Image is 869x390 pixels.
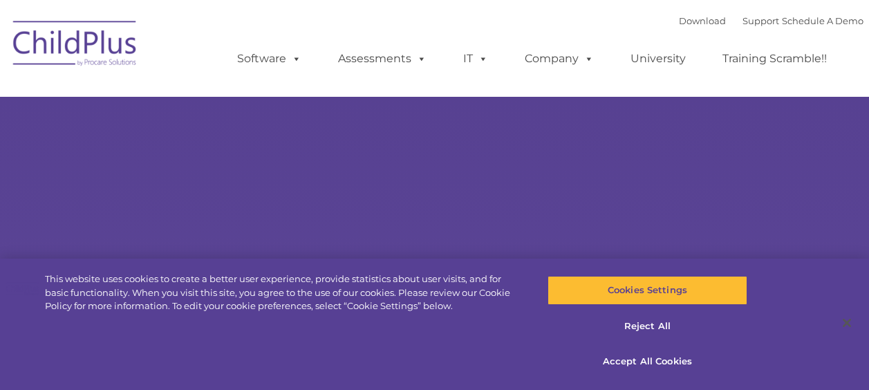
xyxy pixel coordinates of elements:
button: Reject All [548,312,747,341]
img: ChildPlus by Procare Solutions [6,11,144,80]
button: Close [832,308,862,338]
a: Training Scramble!! [709,45,841,73]
a: IT [449,45,502,73]
a: University [617,45,700,73]
button: Cookies Settings [548,276,747,305]
a: Download [679,15,726,26]
a: Assessments [324,45,440,73]
font: | [679,15,863,26]
a: Schedule A Demo [782,15,863,26]
a: Company [511,45,608,73]
button: Accept All Cookies [548,347,747,376]
div: This website uses cookies to create a better user experience, provide statistics about user visit... [45,272,521,313]
a: Support [742,15,779,26]
a: Software [223,45,315,73]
